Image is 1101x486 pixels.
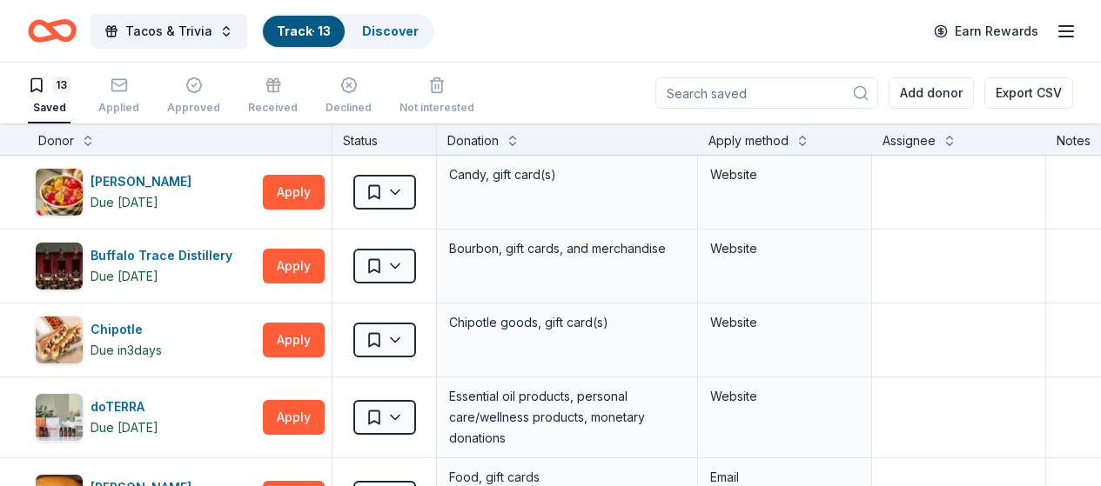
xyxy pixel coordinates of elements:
[447,384,687,450] div: Essential oil products, personal care/wellness products, monetary donations
[35,168,256,216] button: Image for Albanese[PERSON_NAME]Due [DATE]
[889,77,974,109] button: Add donor
[36,394,83,441] img: Image for doTERRA
[248,101,298,115] div: Received
[35,316,256,364] button: Image for ChipotleChipotleDue in3days
[263,400,325,435] button: Apply
[38,130,74,151] div: Donor
[36,316,83,363] img: Image for Chipotle
[1057,130,1091,151] div: Notes
[98,70,139,123] button: Applied
[35,393,256,442] button: Image for doTERRAdoTERRADue [DATE]
[447,163,687,187] div: Candy, gift card(s)
[36,243,83,290] img: Image for Buffalo Trace Distillery
[655,77,878,109] input: Search saved
[263,175,325,210] button: Apply
[167,70,220,123] button: Approved
[91,171,198,192] div: [PERSON_NAME]
[447,236,687,261] div: Bourbon, gift cards, and merchandise
[91,319,162,340] div: Chipotle
[447,310,687,335] div: Chipotle goods, gift card(s)
[91,192,158,213] div: Due [DATE]
[248,70,298,123] button: Received
[399,101,474,115] div: Not interested
[52,77,70,94] div: 13
[28,70,70,123] button: 13Saved
[91,245,239,266] div: Buffalo Trace Distillery
[923,16,1049,47] a: Earn Rewards
[399,70,474,123] button: Not interested
[91,340,162,361] div: Due in 3 days
[362,23,419,38] a: Discover
[36,169,83,216] img: Image for Albanese
[332,123,437,155] div: Status
[984,77,1073,109] button: Export CSV
[883,130,936,151] div: Assignee
[91,417,158,438] div: Due [DATE]
[263,323,325,357] button: Apply
[98,101,139,115] div: Applied
[261,14,434,49] button: Track· 13Discover
[35,242,256,290] button: Image for Buffalo Trace DistilleryBuffalo Trace DistilleryDue [DATE]
[28,10,77,51] a: Home
[710,386,859,407] div: Website
[28,101,70,115] div: Saved
[708,130,789,151] div: Apply method
[125,21,212,42] span: Tacos & Trivia
[447,130,499,151] div: Donation
[91,396,158,417] div: doTERRA
[710,238,859,259] div: Website
[326,101,372,115] div: Declined
[326,70,372,123] button: Declined
[710,164,859,185] div: Website
[263,249,325,283] button: Apply
[277,23,331,38] a: Track· 13
[91,14,247,49] button: Tacos & Trivia
[91,266,158,287] div: Due [DATE]
[167,101,220,115] div: Approved
[710,312,859,333] div: Website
